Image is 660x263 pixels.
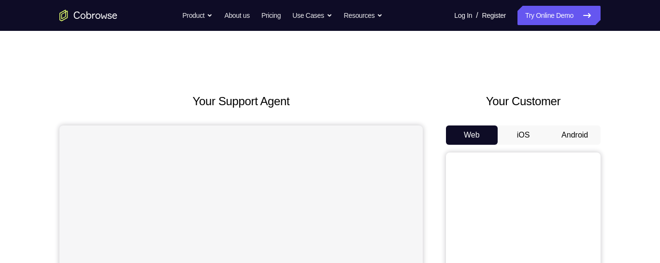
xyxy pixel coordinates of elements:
button: Resources [344,6,383,25]
a: Log In [454,6,472,25]
a: Register [482,6,506,25]
button: Use Cases [292,6,332,25]
a: Try Online Demo [517,6,601,25]
a: About us [224,6,249,25]
button: Android [549,125,601,145]
span: / [476,10,478,21]
button: Product [183,6,213,25]
a: Go to the home page [59,10,117,21]
h2: Your Support Agent [59,93,423,110]
a: Pricing [261,6,281,25]
button: iOS [498,125,549,145]
button: Web [446,125,498,145]
h2: Your Customer [446,93,601,110]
